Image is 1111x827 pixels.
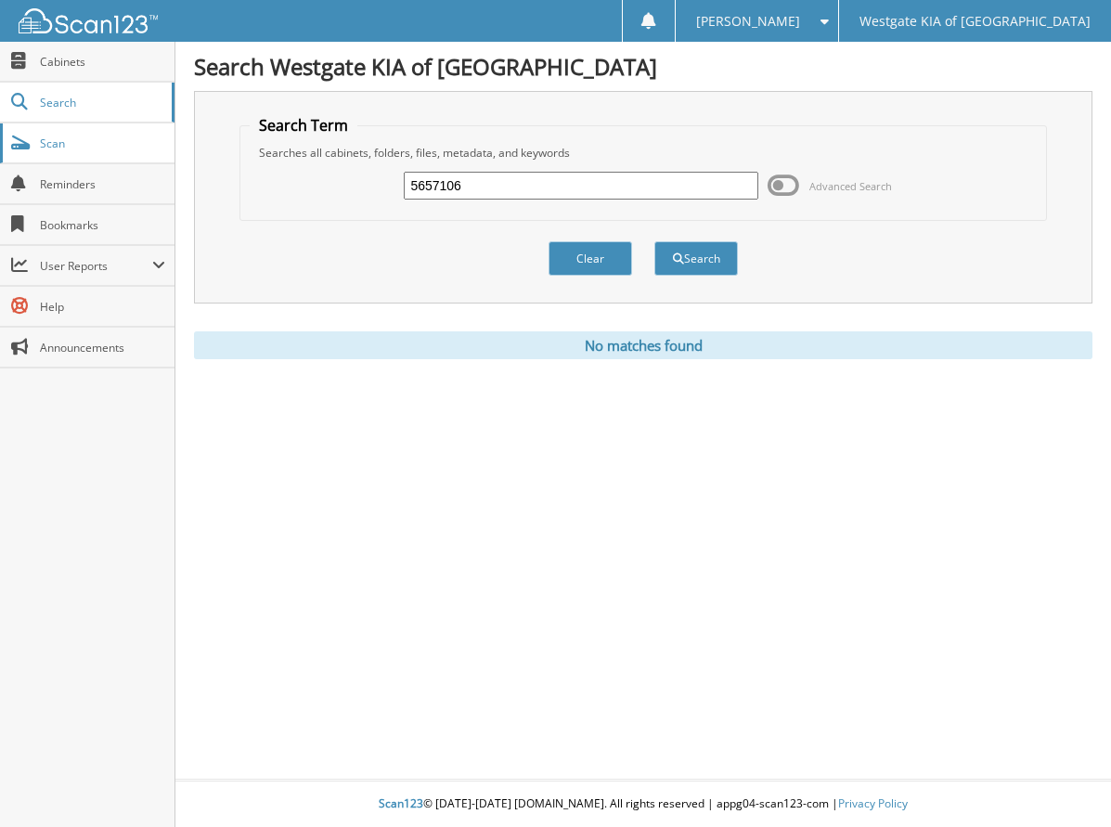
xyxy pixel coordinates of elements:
[838,795,908,811] a: Privacy Policy
[40,136,165,151] span: Scan
[250,115,357,136] legend: Search Term
[549,241,632,276] button: Clear
[654,241,738,276] button: Search
[40,54,165,70] span: Cabinets
[194,51,1092,82] h1: Search Westgate KIA of [GEOGRAPHIC_DATA]
[40,299,165,315] span: Help
[40,176,165,192] span: Reminders
[379,795,423,811] span: Scan123
[696,16,800,27] span: [PERSON_NAME]
[859,16,1091,27] span: Westgate KIA of [GEOGRAPHIC_DATA]
[19,8,158,33] img: scan123-logo-white.svg
[250,145,1036,161] div: Searches all cabinets, folders, files, metadata, and keywords
[194,331,1092,359] div: No matches found
[40,340,165,355] span: Announcements
[40,95,162,110] span: Search
[1018,738,1111,827] iframe: Chat Widget
[809,179,892,193] span: Advanced Search
[175,782,1111,827] div: © [DATE]-[DATE] [DOMAIN_NAME]. All rights reserved | appg04-scan123-com |
[40,258,152,274] span: User Reports
[40,217,165,233] span: Bookmarks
